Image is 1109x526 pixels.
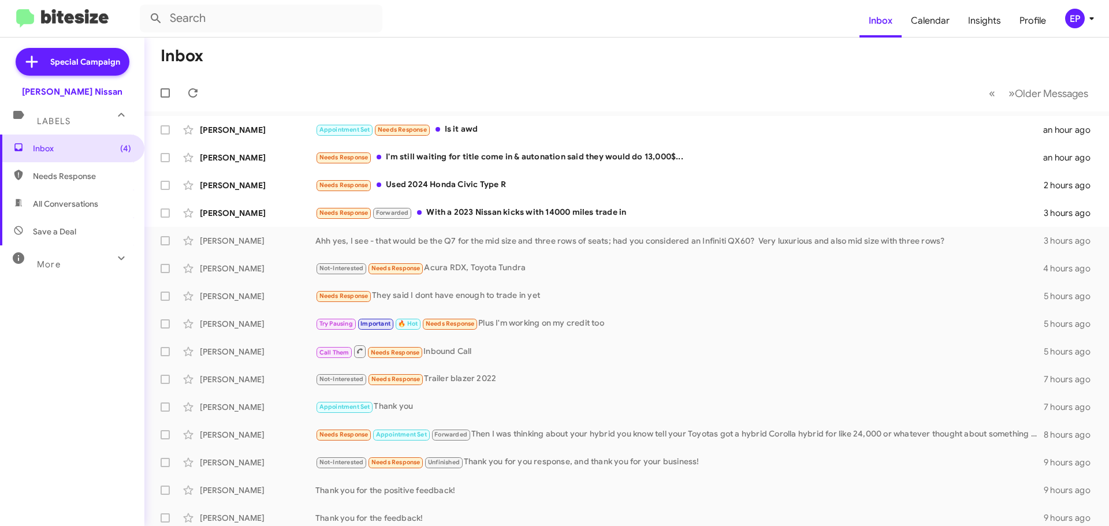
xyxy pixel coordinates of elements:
[1044,290,1100,302] div: 5 hours ago
[315,123,1043,136] div: Is it awd
[200,180,315,191] div: [PERSON_NAME]
[33,170,131,182] span: Needs Response
[200,401,315,413] div: [PERSON_NAME]
[315,428,1044,441] div: Then I was thinking about your hybrid you know tell your Toyotas got a hybrid Corolla hybrid for ...
[376,431,427,438] span: Appointment Set
[315,456,1044,469] div: Thank you for you response, and thank you for your business!
[200,152,315,163] div: [PERSON_NAME]
[1043,263,1100,274] div: 4 hours ago
[1043,152,1100,163] div: an hour ago
[37,116,70,126] span: Labels
[426,320,475,327] span: Needs Response
[200,484,315,496] div: [PERSON_NAME]
[315,178,1044,192] div: Used 2024 Honda Civic Type R
[315,206,1044,219] div: With a 2023 Nissan kicks with 14000 miles trade in
[319,458,364,466] span: Not-Interested
[50,56,120,68] span: Special Campaign
[398,320,418,327] span: 🔥 Hot
[319,292,369,300] span: Needs Response
[1044,235,1100,247] div: 3 hours ago
[371,264,420,272] span: Needs Response
[200,207,315,219] div: [PERSON_NAME]
[315,372,1044,386] div: Trailer blazer 2022
[200,290,315,302] div: [PERSON_NAME]
[1044,180,1100,191] div: 2 hours ago
[1002,81,1095,105] button: Next
[1044,374,1100,385] div: 7 hours ago
[319,264,364,272] span: Not-Interested
[315,262,1043,275] div: Acura RDX, Toyota Tundra
[319,403,370,411] span: Appointment Set
[1044,207,1100,219] div: 3 hours ago
[378,126,427,133] span: Needs Response
[1043,124,1100,136] div: an hour ago
[319,126,370,133] span: Appointment Set
[428,458,460,466] span: Unfinished
[373,208,411,219] span: Forwarded
[1044,401,1100,413] div: 7 hours ago
[319,154,369,161] span: Needs Response
[200,457,315,468] div: [PERSON_NAME]
[315,484,1044,496] div: Thank you for the positive feedback!
[200,263,315,274] div: [PERSON_NAME]
[983,81,1095,105] nav: Page navigation example
[982,81,1002,105] button: Previous
[1015,87,1088,100] span: Older Messages
[33,198,98,210] span: All Conversations
[371,458,420,466] span: Needs Response
[1044,318,1100,330] div: 5 hours ago
[33,226,76,237] span: Save a Deal
[1065,9,1085,28] div: EP
[1044,512,1100,524] div: 9 hours ago
[315,151,1043,164] div: I'm still waiting for title come in & autonation said they would do 13,000$...
[315,289,1044,303] div: They said I dont have enough to trade in yet
[989,86,995,100] span: «
[371,375,420,383] span: Needs Response
[319,375,364,383] span: Not-Interested
[315,344,1044,359] div: Inbound Call
[1010,4,1055,38] a: Profile
[200,235,315,247] div: [PERSON_NAME]
[432,430,470,441] span: Forwarded
[1044,457,1100,468] div: 9 hours ago
[200,318,315,330] div: [PERSON_NAME]
[200,124,315,136] div: [PERSON_NAME]
[315,317,1044,330] div: Plus I'm working on my credit too
[315,400,1044,413] div: Thank you
[200,429,315,441] div: [PERSON_NAME]
[140,5,382,32] input: Search
[315,235,1044,247] div: Ahh yes, I see - that would be the Q7 for the mid size and three rows of seats; had you considere...
[161,47,203,65] h1: Inbox
[859,4,902,38] a: Inbox
[200,346,315,357] div: [PERSON_NAME]
[315,512,1044,524] div: Thank you for the feedback!
[120,143,131,154] span: (4)
[902,4,959,38] a: Calendar
[319,209,369,217] span: Needs Response
[37,259,61,270] span: More
[1055,9,1096,28] button: EP
[200,374,315,385] div: [PERSON_NAME]
[16,48,129,76] a: Special Campaign
[360,320,390,327] span: Important
[319,320,353,327] span: Try Pausing
[200,512,315,524] div: [PERSON_NAME]
[1044,429,1100,441] div: 8 hours ago
[22,86,122,98] div: [PERSON_NAME] Nissan
[1044,484,1100,496] div: 9 hours ago
[319,431,369,438] span: Needs Response
[319,349,349,356] span: Call Them
[33,143,131,154] span: Inbox
[319,181,369,189] span: Needs Response
[959,4,1010,38] a: Insights
[1008,86,1015,100] span: »
[371,349,420,356] span: Needs Response
[1044,346,1100,357] div: 5 hours ago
